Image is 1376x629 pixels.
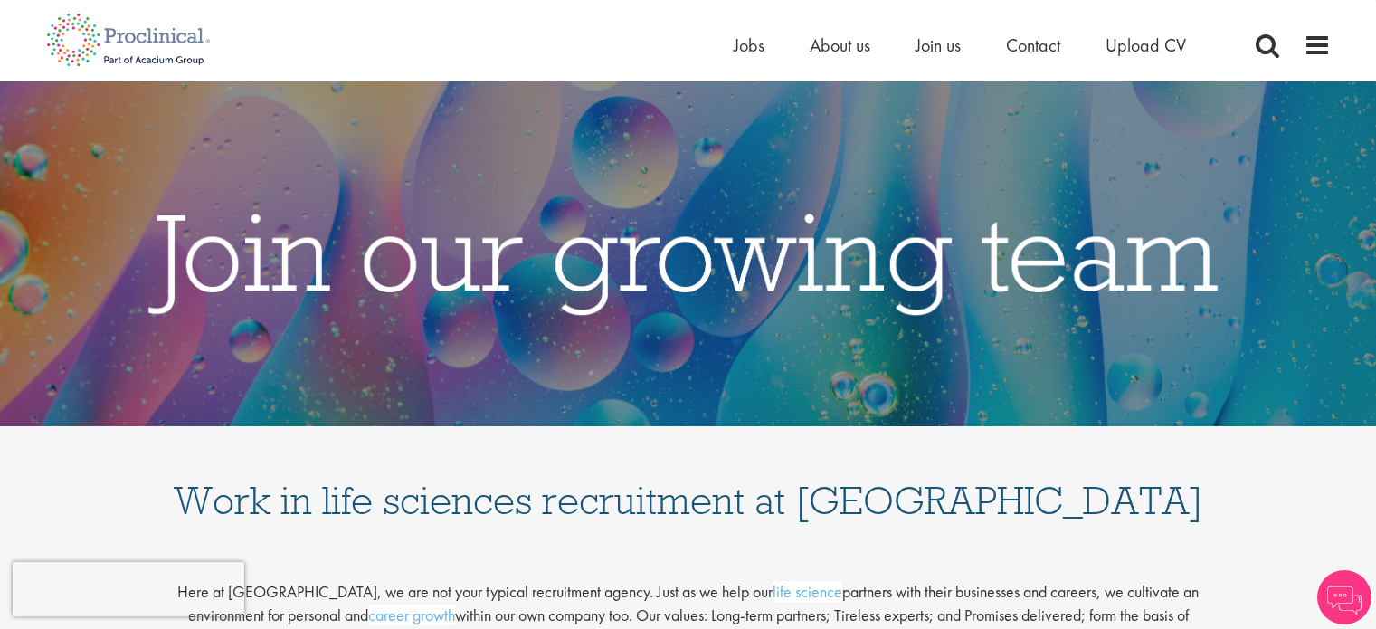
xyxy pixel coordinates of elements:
a: Upload CV [1106,33,1186,57]
a: Contact [1006,33,1060,57]
a: life science [773,581,842,602]
a: Jobs [734,33,764,57]
h1: Work in life sciences recruitment at [GEOGRAPHIC_DATA] [173,444,1204,520]
a: Join us [916,33,961,57]
iframe: reCAPTCHA [13,562,244,616]
a: About us [810,33,870,57]
a: career growth [368,605,455,625]
img: Chatbot [1317,570,1371,624]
